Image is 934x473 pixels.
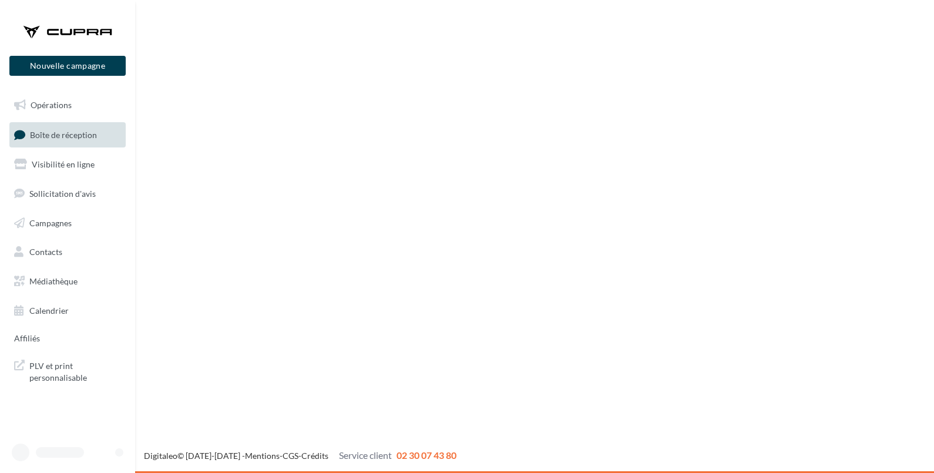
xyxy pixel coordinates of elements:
span: © [DATE]-[DATE] - - - [144,451,456,461]
a: Crédits [301,451,328,461]
span: Visibilité en ligne [32,159,95,169]
a: Mentions [245,451,280,461]
a: CGS [283,451,298,461]
a: Sollicitation d'avis [7,182,128,206]
a: Visibilité en ligne [7,152,128,177]
a: Affiliés [7,327,128,348]
a: Contacts [7,240,128,264]
a: Campagnes [7,211,128,236]
span: PLV et print personnalisable [29,358,121,383]
a: Médiathèque [7,269,128,294]
span: Médiathèque [29,276,78,286]
span: Campagnes [29,217,72,227]
span: Calendrier [29,306,69,316]
span: Sollicitation d'avis [29,189,96,199]
span: Boîte de réception [30,129,97,139]
span: Affiliés [14,334,40,344]
span: Service client [339,449,392,461]
span: Opérations [31,100,72,110]
a: Boîte de réception [7,122,128,147]
a: Calendrier [7,298,128,323]
a: Opérations [7,93,128,118]
a: PLV et print personnalisable [7,353,128,388]
a: Digitaleo [144,451,177,461]
span: Contacts [29,247,62,257]
button: Nouvelle campagne [9,56,126,76]
span: 02 30 07 43 80 [397,449,456,461]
